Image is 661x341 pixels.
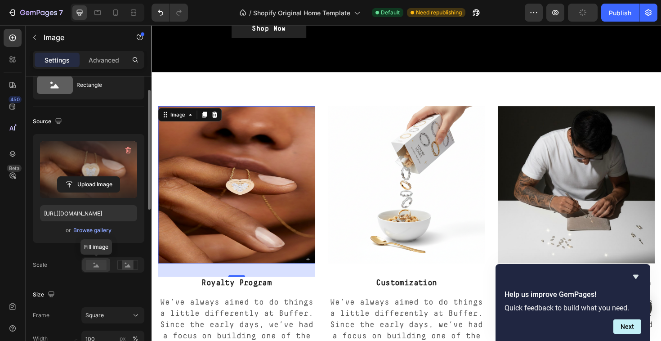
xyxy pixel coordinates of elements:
[33,116,64,128] div: Source
[9,96,22,103] div: 450
[152,25,661,341] iframe: Design area
[85,311,104,319] span: Square
[45,55,70,65] p: Settings
[33,311,49,319] label: Frame
[18,91,37,99] div: Image
[188,268,352,279] p: Customization
[66,225,71,236] span: or
[505,289,641,300] h2: Help us improve GemPages!
[4,4,67,22] button: 7
[630,271,641,282] button: Hide survey
[73,226,112,235] button: Browse gallery
[253,8,350,18] span: Shopify Original Home Template
[8,268,172,279] p: Royalty Program
[57,176,120,193] button: Upload Image
[505,271,641,334] div: Help us improve GemPages!
[44,32,120,43] p: Image
[416,9,462,17] span: Need republishing
[187,86,353,252] img: Alt Image
[601,4,639,22] button: Publish
[7,86,173,252] img: Alt Image
[613,319,641,334] button: Next question
[89,55,119,65] p: Advanced
[33,261,47,269] div: Scale
[59,7,63,18] p: 7
[7,165,22,172] div: Beta
[609,8,631,18] div: Publish
[81,307,144,323] button: Square
[381,9,400,17] span: Default
[152,4,188,22] div: Undo/Redo
[505,304,641,312] p: Quick feedback to build what you need.
[367,268,532,279] p: Diamond Cleaning and Restoration
[33,289,57,301] div: Size
[76,75,131,95] div: Rectangle
[249,8,251,18] span: /
[40,205,137,221] input: https://example.com/image.jpg
[366,86,533,252] img: Alt Image
[73,226,112,234] div: Browse gallery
